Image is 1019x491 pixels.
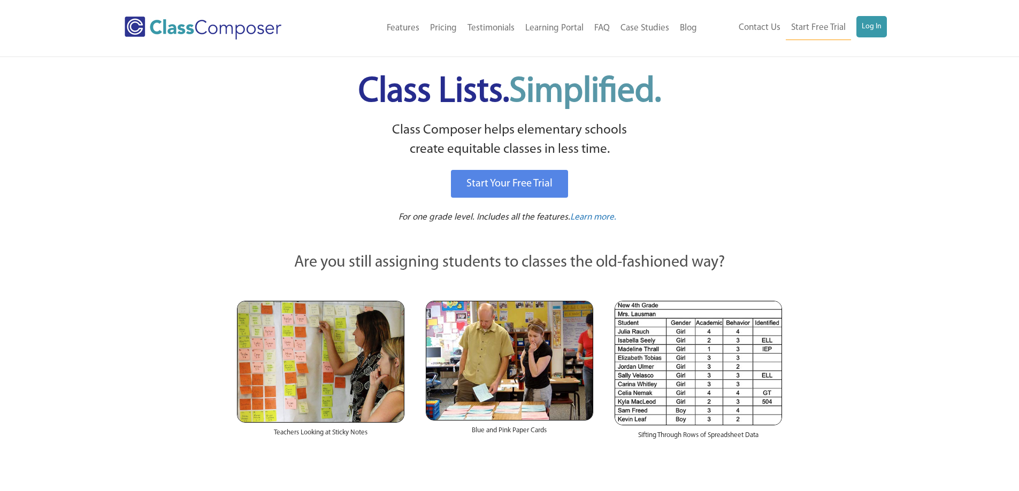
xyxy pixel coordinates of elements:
a: Learning Portal [520,17,589,40]
a: Start Free Trial [786,16,851,40]
span: Start Your Free Trial [466,178,553,189]
a: Pricing [425,17,462,40]
img: Spreadsheets [615,301,782,425]
nav: Header Menu [325,17,702,40]
span: For one grade level. Includes all the features. [399,213,570,222]
a: FAQ [589,17,615,40]
span: Class Lists. [358,75,661,110]
a: Learn more. [570,211,616,224]
span: Simplified. [509,75,661,110]
div: Blue and Pink Paper Cards [426,420,593,446]
a: Case Studies [615,17,675,40]
p: Class Composer helps elementary schools create equitable classes in less time. [235,121,784,160]
a: Log In [856,16,887,37]
nav: Header Menu [702,16,887,40]
span: Learn more. [570,213,616,222]
img: Blue and Pink Paper Cards [426,301,593,420]
a: Start Your Free Trial [451,170,568,198]
div: Sifting Through Rows of Spreadsheet Data [615,425,782,451]
div: Teachers Looking at Sticky Notes [237,423,404,448]
a: Blog [675,17,702,40]
p: Are you still assigning students to classes the old-fashioned way? [237,251,783,275]
img: Teachers Looking at Sticky Notes [237,301,404,423]
a: Contact Us [733,16,786,40]
img: Class Composer [125,17,281,40]
a: Features [381,17,425,40]
a: Testimonials [462,17,520,40]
